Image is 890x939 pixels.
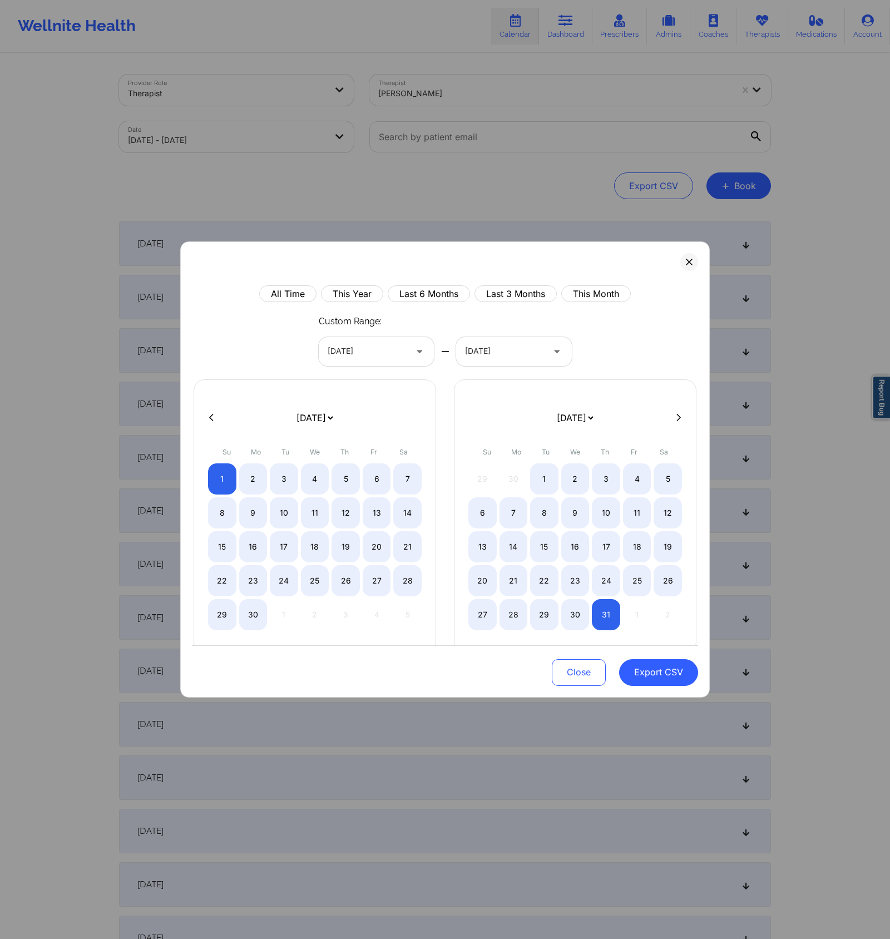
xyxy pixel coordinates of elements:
div: Thu Jun 05 2025 [332,463,360,495]
div: Mon Jul 28 2025 [500,599,528,630]
div: Sat Jun 14 2025 [393,497,422,528]
button: All Time [259,285,317,302]
div: Wed Jul 09 2025 [561,497,590,528]
div: Mon Jun 23 2025 [239,565,268,596]
div: Mon Jul 07 2025 [500,497,528,528]
div: Fri Jun 06 2025 [363,463,391,495]
div: Mon Jun 09 2025 [239,497,268,528]
div: Mon Jul 14 2025 [500,531,528,562]
div: Sun Jun 15 2025 [208,531,236,562]
div: Tue Jun 03 2025 [270,463,298,495]
button: Close [552,659,606,686]
div: Thu Jul 10 2025 [592,497,620,528]
button: Last 3 Months [474,285,557,302]
button: Export CSV [619,659,698,686]
div: Wed Jul 16 2025 [561,531,590,562]
div: Thu Jun 19 2025 [332,531,360,562]
button: This Month [561,285,631,302]
div: Wed Jun 04 2025 [301,463,329,495]
abbr: Monday [251,448,261,456]
abbr: Thursday [601,448,609,456]
div: Fri Jul 18 2025 [623,531,651,562]
div: Thu Jun 26 2025 [332,565,360,596]
div: Sat Jun 28 2025 [393,565,422,596]
div: Wed Jul 02 2025 [561,463,590,495]
div: Sun Jun 22 2025 [208,565,236,596]
abbr: Saturday [660,448,668,456]
div: Fri Jul 11 2025 [623,497,651,528]
div: Fri Jun 27 2025 [363,565,391,596]
div: Sun Jul 27 2025 [468,599,497,630]
div: Sat Jul 12 2025 [654,497,682,528]
div: Tue Jul 08 2025 [530,497,558,528]
abbr: Saturday [399,448,408,456]
div: Wed Jul 30 2025 [561,599,590,630]
div: Tue Jun 10 2025 [270,497,298,528]
div: Sat Jun 21 2025 [393,531,422,562]
div: Mon Jun 02 2025 [239,463,268,495]
abbr: Wednesday [570,448,580,456]
div: Tue Jul 15 2025 [530,531,558,562]
abbr: Tuesday [542,448,550,456]
abbr: Friday [631,448,637,456]
div: Sun Jun 01 2025 [208,463,236,495]
div: Wed Jun 11 2025 [301,497,329,528]
abbr: Friday [370,448,377,456]
div: Sat Jul 19 2025 [654,531,682,562]
div: Wed Jun 18 2025 [301,531,329,562]
div: Sat Jun 07 2025 [393,463,422,495]
div: Fri Jun 13 2025 [363,497,391,528]
div: Sat Jul 26 2025 [654,565,682,596]
div: Fri Jul 25 2025 [623,565,651,596]
div: Sat Jul 05 2025 [654,463,682,495]
div: Fri Jul 04 2025 [623,463,651,495]
div: Tue Jul 01 2025 [530,463,558,495]
abbr: Sunday [483,448,491,456]
abbr: Wednesday [310,448,320,456]
div: — [434,337,456,366]
div: [DATE] [465,337,544,366]
div: Sun Jul 06 2025 [468,497,497,528]
button: This Year [321,285,383,302]
div: Wed Jul 23 2025 [561,565,590,596]
abbr: Thursday [340,448,349,456]
div: Mon Jun 30 2025 [239,599,268,630]
abbr: Sunday [222,448,231,456]
div: Mon Jul 21 2025 [500,565,528,596]
div: [DATE] [328,337,407,366]
div: Thu Jun 12 2025 [332,497,360,528]
div: Tue Jul 29 2025 [530,599,558,630]
div: Fri Jun 20 2025 [363,531,391,562]
div: Tue Jun 17 2025 [270,531,298,562]
div: Wed Jun 25 2025 [301,565,329,596]
div: Mon Jun 16 2025 [239,531,268,562]
div: Thu Jul 31 2025 [592,599,620,630]
div: Thu Jul 03 2025 [592,463,620,495]
div: Sun Jun 29 2025 [208,599,236,630]
button: Last 6 Months [388,285,470,302]
div: Thu Jul 17 2025 [592,531,620,562]
div: Sun Jul 20 2025 [468,565,497,596]
div: Sun Jul 13 2025 [468,531,497,562]
abbr: Tuesday [281,448,289,456]
div: Thu Jul 24 2025 [592,565,620,596]
div: Tue Jun 24 2025 [270,565,298,596]
div: Tue Jul 22 2025 [530,565,558,596]
p: Custom Range: [319,315,382,328]
abbr: Monday [511,448,521,456]
div: Sun Jun 08 2025 [208,497,236,528]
